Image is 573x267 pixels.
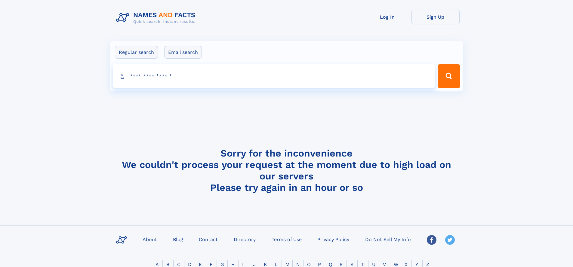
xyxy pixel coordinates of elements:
img: Facebook [427,235,436,245]
label: Regular search [115,46,158,59]
a: About [140,235,159,244]
a: Do Not Sell My Info [363,235,413,244]
a: Privacy Policy [315,235,352,244]
a: Blog [171,235,186,244]
img: Twitter [445,235,455,245]
a: Contact [196,235,220,244]
a: Directory [231,235,258,244]
a: Log In [363,10,411,24]
a: Sign Up [411,10,460,24]
label: Email search [164,46,202,59]
input: search input [113,64,435,88]
h4: Sorry for the inconvenience We couldn't process your request at the moment due to high load on ou... [114,147,460,193]
img: Logo Names and Facts [114,10,200,26]
a: Terms of Use [269,235,304,244]
button: Search Button [438,64,460,88]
